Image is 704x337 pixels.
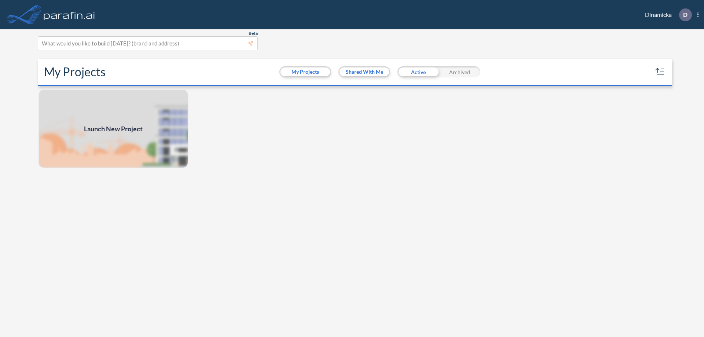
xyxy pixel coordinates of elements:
[280,67,330,76] button: My Projects
[340,67,389,76] button: Shared With Me
[249,30,258,36] span: Beta
[439,66,480,77] div: Archived
[654,66,666,78] button: sort
[634,8,698,21] div: Dinamicka
[44,65,106,79] h2: My Projects
[42,7,96,22] img: logo
[38,89,188,168] a: Launch New Project
[683,11,687,18] p: D
[84,124,143,134] span: Launch New Project
[397,66,439,77] div: Active
[38,89,188,168] img: add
